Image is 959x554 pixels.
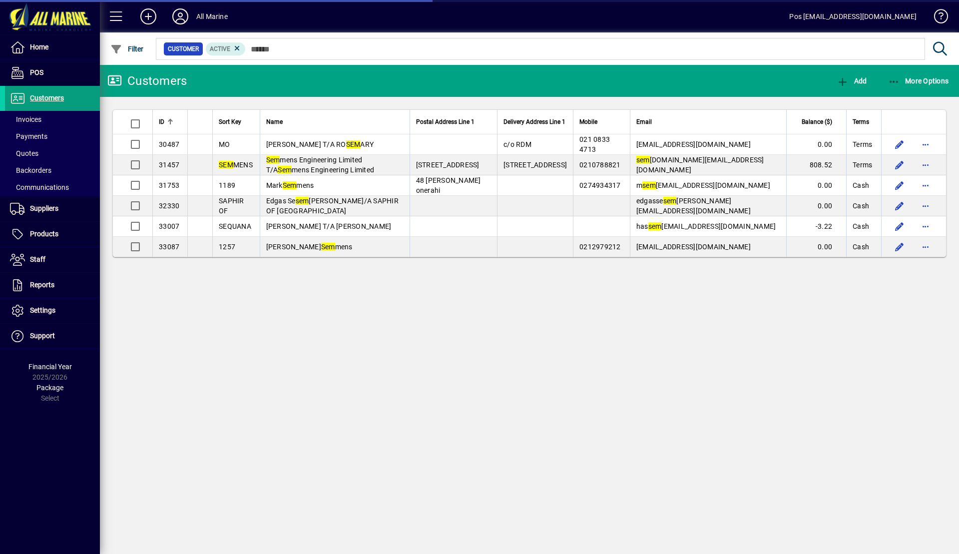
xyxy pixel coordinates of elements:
span: 33087 [159,243,179,251]
em: SEM [219,161,233,169]
button: More options [918,218,934,234]
button: More options [918,239,934,255]
a: Communications [5,179,100,196]
span: Communications [10,183,69,191]
em: Sem [283,181,297,189]
span: Staff [30,255,45,263]
em: sem [642,181,656,189]
span: c/o RDM [503,140,531,148]
a: Products [5,222,100,247]
span: [PERSON_NAME] T/A RO ARY [266,140,374,148]
span: 0212979212 [579,243,621,251]
button: Edit [892,218,908,234]
em: Sem [321,243,335,251]
span: Quotes [10,149,38,157]
div: Mobile [579,116,624,127]
div: Balance ($) [793,116,841,127]
span: Cash [853,201,869,211]
span: 32330 [159,202,179,210]
a: Payments [5,128,100,145]
span: Support [30,332,55,340]
button: More options [918,136,934,152]
span: Mobile [579,116,597,127]
a: Home [5,35,100,60]
span: Invoices [10,115,41,123]
a: Invoices [5,111,100,128]
em: sem [648,222,662,230]
div: Email [636,116,780,127]
span: mens Engineering Limited T/A mens Engineering Limited [266,156,375,174]
span: Payments [10,132,47,140]
span: Home [30,43,48,51]
span: 30487 [159,140,179,148]
a: Settings [5,298,100,323]
span: m [EMAIL_ADDRESS][DOMAIN_NAME] [636,181,770,189]
a: Quotes [5,145,100,162]
em: SEM [346,140,361,148]
button: Edit [892,177,908,193]
span: Email [636,116,652,127]
span: 021 0833 4713 [579,135,610,153]
span: edgasse [PERSON_NAME][EMAIL_ADDRESS][DOMAIN_NAME] [636,197,751,215]
span: Cash [853,180,869,190]
em: sem [636,156,650,164]
span: Balance ($) [802,116,832,127]
button: Profile [164,7,196,25]
span: 1257 [219,243,235,251]
button: More Options [886,72,952,90]
span: [EMAIL_ADDRESS][DOMAIN_NAME] [636,140,751,148]
td: 0.00 [786,237,846,257]
a: Suppliers [5,196,100,221]
em: sem [663,197,677,205]
span: Customers [30,94,64,102]
a: Reports [5,273,100,298]
button: Edit [892,198,908,214]
span: Products [30,230,58,238]
span: Postal Address Line 1 [416,116,475,127]
span: Terms [853,116,869,127]
td: 808.52 [786,155,846,175]
span: SAPHIR OF [219,197,244,215]
span: Cash [853,221,869,231]
span: MENS [219,161,253,169]
span: Terms [853,139,872,149]
span: Cash [853,242,869,252]
button: More options [918,177,934,193]
em: Sem [278,166,292,174]
span: Package [36,384,63,392]
span: [STREET_ADDRESS] [503,161,567,169]
span: Reports [30,281,54,289]
span: Delivery Address Line 1 [503,116,565,127]
button: More options [918,157,934,173]
a: Knowledge Base [927,2,947,34]
mat-chip: Activation Status: Active [206,42,246,55]
span: 33007 [159,222,179,230]
button: Edit [892,136,908,152]
span: Name [266,116,283,127]
span: 0210788821 [579,161,621,169]
span: Financial Year [28,363,72,371]
span: [PERSON_NAME] mens [266,243,353,251]
span: Sort Key [219,116,241,127]
span: [PERSON_NAME] T/A [PERSON_NAME] [266,222,392,230]
span: 31457 [159,161,179,169]
span: Suppliers [30,204,58,212]
span: 1189 [219,181,235,189]
span: 48 [PERSON_NAME] onerahi [416,176,481,194]
a: Support [5,324,100,349]
span: POS [30,68,43,76]
a: POS [5,60,100,85]
div: Pos [EMAIL_ADDRESS][DOMAIN_NAME] [789,8,917,24]
span: SEQUANA [219,222,251,230]
button: Edit [892,239,908,255]
span: [STREET_ADDRESS] [416,161,479,169]
div: ID [159,116,181,127]
span: Mark mens [266,181,314,189]
button: Filter [108,40,146,58]
span: Settings [30,306,55,314]
div: Name [266,116,404,127]
span: ID [159,116,164,127]
div: All Marine [196,8,228,24]
td: 0.00 [786,134,846,155]
em: sem [296,197,309,205]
